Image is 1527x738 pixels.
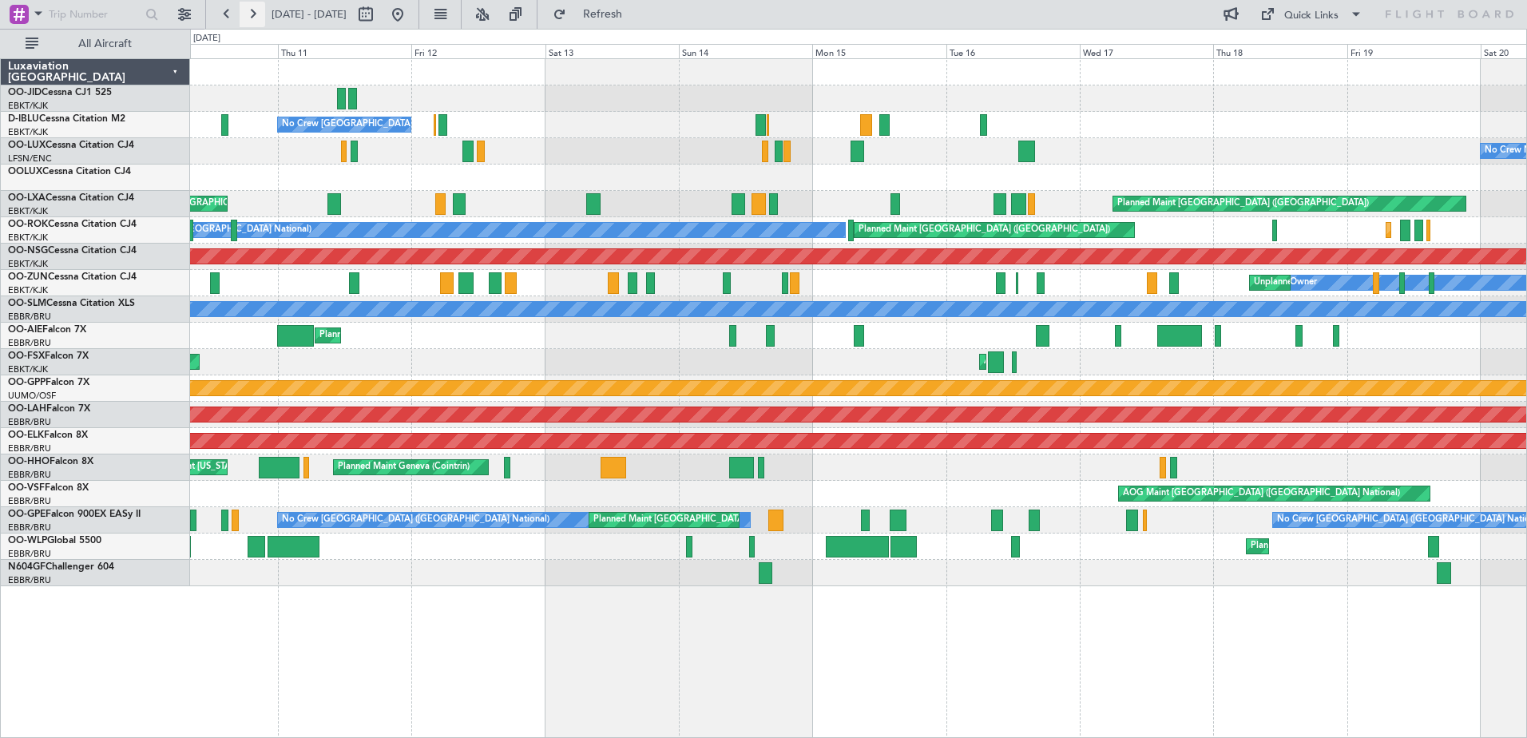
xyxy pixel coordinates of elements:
div: No Crew [GEOGRAPHIC_DATA] ([GEOGRAPHIC_DATA] National) [282,508,549,532]
button: Refresh [545,2,641,27]
div: Thu 18 [1213,44,1347,58]
div: Planned Maint [GEOGRAPHIC_DATA] ([GEOGRAPHIC_DATA] National) [593,508,882,532]
div: [DATE] [193,32,220,46]
a: OO-ZUNCessna Citation CJ4 [8,272,137,282]
a: EBKT/KJK [8,258,48,270]
a: EBBR/BRU [8,522,51,534]
span: OO-WLP [8,536,47,546]
a: EBKT/KJK [8,100,48,112]
div: Unplanned Maint [GEOGRAPHIC_DATA]-[GEOGRAPHIC_DATA] [1254,271,1512,295]
div: Mon 15 [812,44,946,58]
a: EBKT/KJK [8,363,48,375]
div: Tue 16 [946,44,1080,58]
a: N604GFChallenger 604 [8,562,114,572]
a: EBBR/BRU [8,495,51,507]
a: EBKT/KJK [8,126,48,138]
input: Trip Number [49,2,141,26]
a: EBBR/BRU [8,337,51,349]
a: OO-FSXFalcon 7X [8,351,89,361]
span: OO-NSG [8,246,48,256]
a: EBBR/BRU [8,469,51,481]
div: Sun 14 [679,44,812,58]
a: OOLUXCessna Citation CJ4 [8,167,131,177]
span: OO-SLM [8,299,46,308]
span: OO-LXA [8,193,46,203]
span: OO-LUX [8,141,46,150]
a: OO-GPPFalcon 7X [8,378,89,387]
div: Fri 19 [1347,44,1481,58]
div: Quick Links [1284,8,1339,24]
div: Planned Maint Liege [1251,534,1334,558]
a: EBKT/KJK [8,205,48,217]
div: AOG Maint Kortrijk-[GEOGRAPHIC_DATA] [984,350,1158,374]
span: OO-GPP [8,378,46,387]
a: OO-GPEFalcon 900EX EASy II [8,510,141,519]
a: OO-JIDCessna CJ1 525 [8,88,112,97]
span: OO-GPE [8,510,46,519]
span: OOLUX [8,167,42,177]
div: Fri 12 [411,44,545,58]
span: D-IBLU [8,114,39,124]
span: N604GF [8,562,46,572]
span: OO-HHO [8,457,50,466]
div: Sat 13 [545,44,679,58]
div: Owner [1290,271,1317,295]
div: Thu 11 [278,44,411,58]
a: EBBR/BRU [8,442,51,454]
a: EBKT/KJK [8,284,48,296]
a: OO-LUXCessna Citation CJ4 [8,141,134,150]
a: OO-ELKFalcon 8X [8,430,88,440]
a: D-IBLUCessna Citation M2 [8,114,125,124]
a: LFSN/ENC [8,153,52,165]
a: OO-WLPGlobal 5500 [8,536,101,546]
a: EBBR/BRU [8,416,51,428]
span: OO-VSF [8,483,45,493]
span: [DATE] - [DATE] [272,7,347,22]
div: AOG Maint [GEOGRAPHIC_DATA] ([GEOGRAPHIC_DATA] National) [1123,482,1400,506]
a: EBKT/KJK [8,232,48,244]
div: Wed 17 [1080,44,1213,58]
div: Planned Maint Geneva (Cointrin) [338,455,470,479]
span: All Aircraft [42,38,169,50]
div: Wed 10 [145,44,278,58]
a: OO-NSGCessna Citation CJ4 [8,246,137,256]
a: EBBR/BRU [8,311,51,323]
span: OO-AIE [8,325,42,335]
div: Planned Maint [GEOGRAPHIC_DATA] ([GEOGRAPHIC_DATA]) [319,323,571,347]
div: No Crew [GEOGRAPHIC_DATA] ([GEOGRAPHIC_DATA] National) [282,113,549,137]
a: OO-AIEFalcon 7X [8,325,86,335]
span: Refresh [569,9,637,20]
a: OO-VSFFalcon 8X [8,483,89,493]
a: UUMO/OSF [8,390,56,402]
a: EBBR/BRU [8,548,51,560]
span: OO-JID [8,88,42,97]
span: OO-FSX [8,351,45,361]
a: OO-LAHFalcon 7X [8,404,90,414]
a: OO-HHOFalcon 8X [8,457,93,466]
button: Quick Links [1252,2,1370,27]
div: Planned Maint [GEOGRAPHIC_DATA] ([GEOGRAPHIC_DATA]) [859,218,1110,242]
a: OO-ROKCessna Citation CJ4 [8,220,137,229]
span: OO-ELK [8,430,44,440]
div: Planned Maint [GEOGRAPHIC_DATA] ([GEOGRAPHIC_DATA]) [1117,192,1369,216]
span: OO-ROK [8,220,48,229]
a: OO-SLMCessna Citation XLS [8,299,135,308]
span: OO-ZUN [8,272,48,282]
a: EBBR/BRU [8,574,51,586]
button: All Aircraft [18,31,173,57]
a: OO-LXACessna Citation CJ4 [8,193,134,203]
span: OO-LAH [8,404,46,414]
